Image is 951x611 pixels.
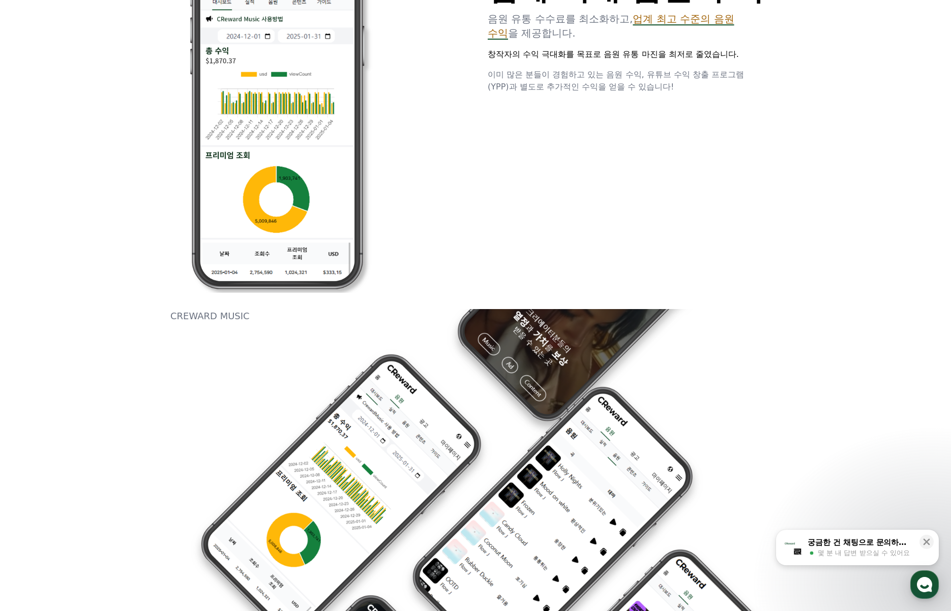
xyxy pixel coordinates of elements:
span: 대화 [93,338,105,346]
span: 업계 최고 수준의 음원 수익 [488,13,734,39]
span: 홈 [32,338,38,346]
span: 설정 [157,338,169,346]
span: 이미 많은 분들이 경험하고 있는 음원 수익, 유튜브 수익 창출 프로그램(YPP)과 별도로 추가적인 수익을 얻을 수 있습니다! [488,70,744,91]
a: 홈 [3,322,67,348]
p: 음원 유통 수수료를 최소화하고, 을 제공합니다. [488,12,764,40]
a: 설정 [131,322,195,348]
a: 대화 [67,322,131,348]
p: 창작자의 수익 극대화를 목표로 음원 유통 마진을 최저로 줄였습니다. [488,48,764,60]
